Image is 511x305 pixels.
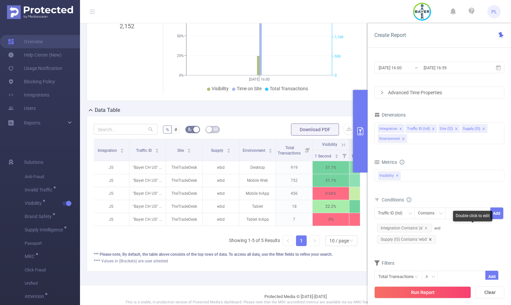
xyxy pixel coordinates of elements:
[8,88,49,102] a: Integrations
[25,187,55,192] span: Invalid Traffic
[340,150,349,161] i: Filter menu
[349,239,353,243] i: icon: down
[408,211,412,216] i: icon: down
[440,125,453,133] div: Site (l2)
[400,160,404,164] i: icon: info-circle
[378,208,407,219] div: Traffic ID (tid)
[313,187,349,200] p: 0.66%
[270,86,308,91] span: Total Transactions
[439,211,443,216] i: icon: down
[98,148,118,153] span: Integration
[378,171,401,180] span: Visibility
[491,5,497,18] span: PL
[463,125,480,133] div: Supply (l5)
[93,174,129,187] p: JS
[309,235,320,246] li: Next Page
[313,213,349,226] p: 0%
[129,187,166,200] p: "Bayer CH US" [15209]
[377,224,432,232] span: Integration Contains 'js'
[276,187,312,200] p: 456
[177,34,184,38] tspan: 50%
[203,200,239,213] p: wbd
[25,237,80,250] span: Passport
[179,73,184,78] tspan: 0%
[349,187,386,200] p: 95.2%
[296,236,306,246] a: 1
[129,200,166,213] p: "Bayer CH US" [15209]
[349,200,386,213] p: 100%
[349,161,386,174] p: 97.3%
[8,35,43,48] a: Overview
[239,174,276,187] p: Mobile Web
[268,148,272,152] div: Sort
[322,142,337,147] span: Visibility
[378,124,404,133] li: Integration
[166,200,202,213] p: TheTradeDesk
[382,197,411,202] span: Conditions
[276,213,312,226] p: 7
[229,235,280,246] li: Showing 1-5 of 5 Results
[203,174,239,187] p: wbd
[203,213,239,226] p: wbd
[187,148,191,152] div: Sort
[418,208,439,219] div: Contains
[25,254,37,259] span: MRC
[461,124,487,133] li: Supply (l5)
[431,275,435,279] i: icon: down
[227,150,230,152] i: icon: caret-down
[227,148,231,152] div: Sort
[214,127,218,131] i: icon: table
[399,127,402,131] i: icon: close
[313,200,349,213] p: 22.2%
[378,63,432,72] input: Start date
[396,172,399,180] span: ✕
[94,124,158,135] input: Search...
[286,239,290,243] i: icon: left
[313,239,317,243] i: icon: right
[313,161,349,174] p: 31.1%
[407,197,411,202] i: icon: info-circle
[375,87,504,98] div: icon: rightAdvanced Time Properties
[335,73,337,78] tspan: 0
[407,125,430,133] div: Traffic ID (tid)
[96,13,158,125] div: 2,152
[402,137,405,141] i: icon: close
[476,286,504,298] button: Clear
[269,148,272,150] i: icon: caret-up
[203,187,239,200] p: wbd
[177,54,184,58] tspan: 25%
[351,154,369,158] span: 1 Second
[187,150,191,152] i: icon: caret-down
[490,207,503,219] button: Add
[25,294,46,299] span: Attention
[374,286,471,298] button: Run Report
[239,213,276,226] p: Tablet InApp
[429,238,432,241] i: icon: close
[379,135,400,143] div: Environment
[239,200,276,213] p: Tablet
[136,148,153,153] span: Traffic ID
[24,120,40,126] span: Reports
[211,148,224,153] span: Supply
[378,134,407,143] li: Environment
[335,35,343,40] tspan: 1,100
[438,124,460,133] li: Site (l2)
[120,148,124,150] i: icon: caret-up
[166,127,169,132] span: %
[24,155,43,169] span: Solutions
[374,32,406,38] span: Create Report
[166,187,202,200] p: TheTradeDesk
[406,124,437,133] li: Traffic ID (tid)
[25,201,44,205] span: Visibility
[243,148,266,153] span: Environment
[426,271,433,282] div: ≥
[379,125,397,133] div: Integration
[239,187,276,200] p: Mobile InApp
[155,150,159,152] i: icon: caret-down
[423,63,477,72] input: End date
[93,213,129,226] p: JS
[335,155,338,157] i: icon: caret-down
[374,159,397,165] span: Metrics
[455,127,458,131] i: icon: close
[380,91,384,95] i: icon: right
